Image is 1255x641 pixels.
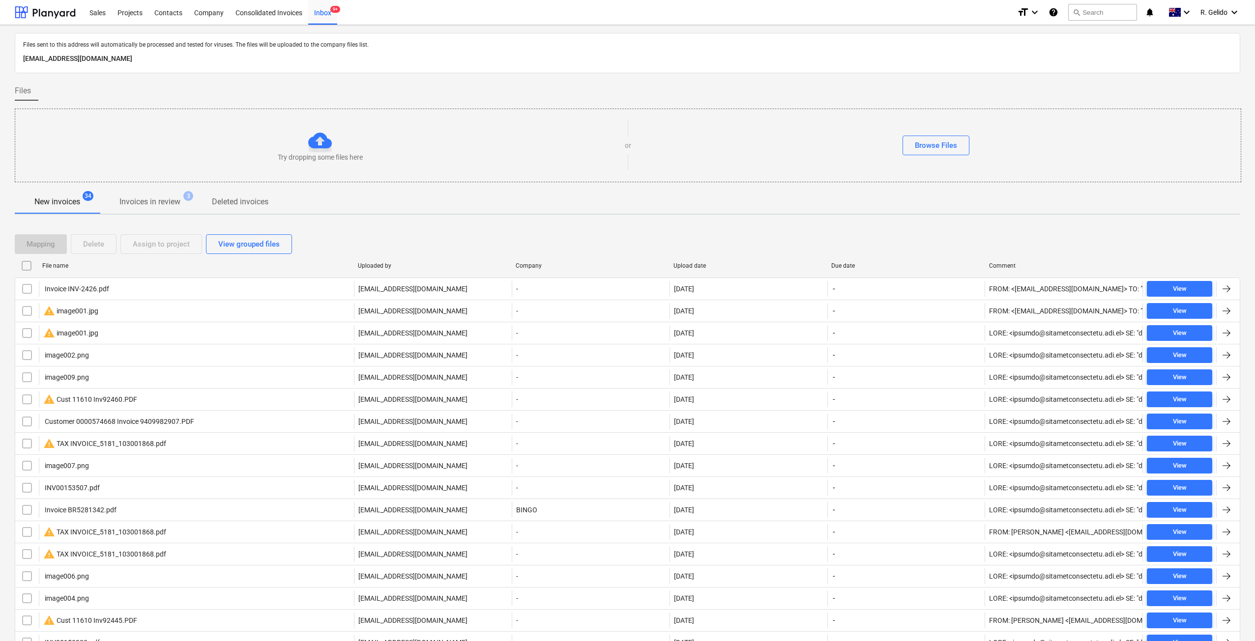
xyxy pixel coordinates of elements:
div: - [512,480,670,496]
button: View [1147,303,1212,319]
p: [EMAIL_ADDRESS][DOMAIN_NAME] [358,417,467,426]
div: - [512,524,670,540]
button: View [1147,414,1212,429]
button: View [1147,325,1212,341]
span: warning [43,526,55,538]
p: New invoices [34,196,80,208]
div: - [512,325,670,341]
span: - [832,372,836,382]
div: [DATE] [674,462,694,470]
span: warning [43,393,55,405]
button: View [1147,524,1212,540]
button: View [1147,369,1212,385]
div: [DATE] [674,351,694,359]
button: View [1147,480,1212,496]
div: View [1173,504,1187,516]
p: [EMAIL_ADDRESS][DOMAIN_NAME] [358,483,467,493]
div: image001.jpg [43,305,98,317]
button: View [1147,546,1212,562]
div: View [1173,549,1187,560]
div: Try dropping some files hereorBrowse Files [15,109,1241,182]
div: View [1173,328,1187,339]
div: Cust 11610 Inv92445.PDF [43,614,137,626]
div: - [512,546,670,562]
div: Uploaded by [358,262,508,269]
span: 9+ [330,6,340,13]
p: [EMAIL_ADDRESS][DOMAIN_NAME] [358,571,467,581]
span: warning [43,614,55,626]
i: keyboard_arrow_down [1228,6,1240,18]
i: notifications [1145,6,1155,18]
button: View [1147,613,1212,628]
div: File name [42,262,350,269]
div: - [512,391,670,407]
p: or [625,140,631,150]
div: - [512,436,670,451]
div: [DATE] [674,572,694,580]
i: format_size [1017,6,1029,18]
div: View [1173,593,1187,604]
div: View [1173,460,1187,472]
button: View [1147,281,1212,297]
button: View [1147,391,1212,407]
div: image007.png [43,462,89,470]
div: [DATE] [674,395,694,403]
div: View [1173,416,1187,427]
p: [EMAIL_ADDRESS][DOMAIN_NAME] [23,53,1232,65]
div: - [512,568,670,584]
p: [EMAIL_ADDRESS][DOMAIN_NAME] [358,439,467,448]
span: search [1073,8,1080,16]
span: - [832,461,836,471]
div: [DATE] [674,440,694,447]
span: Files [15,85,31,97]
div: TAX INVOICE_5181_103001868.pdf [43,548,166,560]
div: [DATE] [674,484,694,492]
p: [EMAIL_ADDRESS][DOMAIN_NAME] [358,593,467,603]
div: TAX INVOICE_5181_103001868.pdf [43,526,166,538]
div: View [1173,438,1187,449]
div: BINGO [512,502,670,518]
div: Cust 11610 Inv92460.PDF [43,393,137,405]
span: - [832,350,836,360]
span: - [832,394,836,404]
div: [DATE] [674,616,694,624]
div: - [512,347,670,363]
iframe: Chat Widget [1206,594,1255,641]
div: View grouped files [218,238,280,251]
span: - [832,527,836,537]
span: - [832,284,836,294]
div: View [1173,283,1187,295]
div: Upload date [673,262,823,269]
div: - [512,414,670,429]
div: View [1173,571,1187,582]
div: View [1173,482,1187,494]
span: - [832,483,836,493]
div: image009.png [43,373,89,381]
span: - [832,505,836,515]
div: View [1173,615,1187,626]
p: [EMAIL_ADDRESS][DOMAIN_NAME] [358,527,467,537]
div: View [1173,372,1187,383]
button: View [1147,590,1212,606]
div: image004.png [43,594,89,602]
p: [EMAIL_ADDRESS][DOMAIN_NAME] [358,549,467,559]
div: [DATE] [674,285,694,293]
div: View [1173,394,1187,405]
p: Invoices in review [119,196,180,208]
div: TAX INVOICE_5181_103001868.pdf [43,438,166,449]
span: - [832,306,836,316]
span: - [832,615,836,625]
button: Browse Files [903,136,969,155]
p: [EMAIL_ADDRESS][DOMAIN_NAME] [358,615,467,625]
span: - [832,417,836,426]
button: View grouped files [206,234,292,254]
span: warning [43,438,55,449]
div: View [1173,350,1187,361]
div: Invoice BR5281342.pdf [43,506,117,514]
p: Try dropping some files here [278,152,363,162]
p: [EMAIL_ADDRESS][DOMAIN_NAME] [358,505,467,515]
p: Files sent to this address will automatically be processed and tested for viruses. The files will... [23,41,1232,49]
div: Due date [831,262,981,269]
div: [DATE] [674,506,694,514]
